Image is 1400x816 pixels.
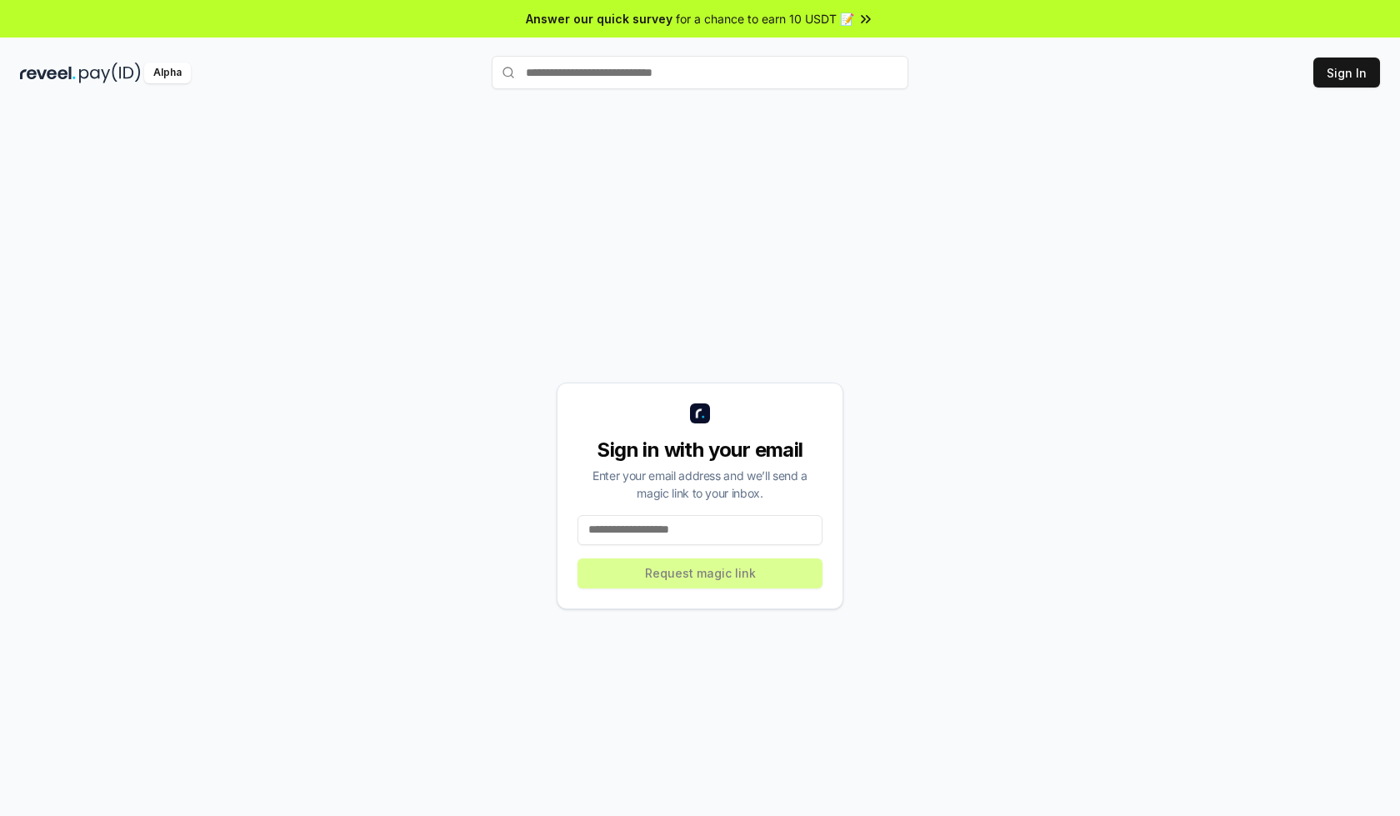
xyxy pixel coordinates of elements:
[577,437,822,463] div: Sign in with your email
[79,63,141,83] img: pay_id
[20,63,76,83] img: reveel_dark
[577,467,822,502] div: Enter your email address and we’ll send a magic link to your inbox.
[676,10,854,28] span: for a chance to earn 10 USDT 📝
[526,10,672,28] span: Answer our quick survey
[144,63,191,83] div: Alpha
[1313,58,1380,88] button: Sign In
[690,403,710,423] img: logo_small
